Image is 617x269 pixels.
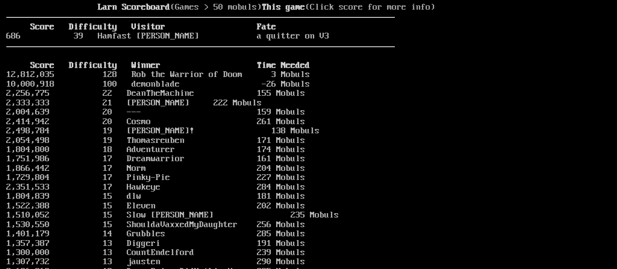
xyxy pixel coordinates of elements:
[6,220,305,230] a: 1,530,550 15 ShouldaVaxxedMyDaughter 256 Mobuls
[6,31,329,41] a: 686 39 Hamfast [PERSON_NAME] a quitter on V3
[6,126,320,136] a: 2,498,784 19 [PERSON_NAME]! 138 Mobuls
[6,182,305,192] a: 2,351,533 17 Hawkeye 284 Mobuls
[6,164,305,173] a: 1,866,442 17 Norm 204 Mobuls
[30,22,276,32] b: Score Difficulty Visitor Fate
[6,145,305,154] a: 1,804,800 18 Adventurer 174 Mobuls
[30,61,310,70] b: Score Difficulty Winner Time Needed
[6,136,305,145] a: 2,054,498 19 Thomasreuben 171 Mobuls
[6,201,305,211] a: 1,522,388 15 Eleven 202 Mobuls
[6,192,305,201] a: 1,804,839 15 dlw 181 Mobuls
[6,210,339,220] a: 1,510,052 15 Slow [PERSON_NAME] 235 Mobuls
[6,173,305,182] a: 1,729,804 17 Pinky-Pie 227 Mobuls
[6,89,305,98] a: 2,256,775 22 DeanTheMachine 155 Mobuls
[6,70,310,79] a: 12,812,035 128 Rob the Warrior of Doom 3 Mobuls
[6,107,305,117] a: 2,004,639 20 --- 159 Mobuls
[6,98,262,108] a: 2,333,333 21 [PERSON_NAME] 222 Mobuls
[6,154,305,164] a: 1,751,986 17 Dreamwarrior 161 Mobuls
[6,117,305,127] a: 2,414,942 20 Cosmo 261 Mobuls
[6,3,395,256] larn: (Games > 50 mobuls) (Click score for more info) Click on a score for more information ---- Reload...
[262,2,305,12] b: This game
[6,239,305,248] a: 1,357,387 13 Diggeri 191 Mobuls
[6,79,310,89] a: 10,000,918 100 demonblade -26 Mobuls
[98,2,170,12] b: Larn Scoreboard
[6,229,305,239] a: 1,401,179 14 Grubbles 285 Mobuls
[6,248,305,257] a: 1,300,000 13 CountEndelford 239 Mobuls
